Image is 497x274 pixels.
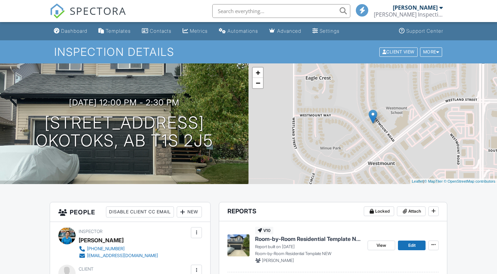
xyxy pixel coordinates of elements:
[406,28,443,34] div: Support Center
[79,252,158,259] a: [EMAIL_ADDRESS][DOMAIN_NAME]
[79,245,158,252] a: [PHONE_NUMBER]
[61,28,87,34] div: Dashboard
[374,11,443,18] div: Samson Inspections
[54,46,443,58] h1: Inspection Details
[420,47,442,57] div: More
[320,28,340,34] div: Settings
[50,9,126,24] a: SPECTORA
[379,49,419,54] a: Client View
[79,266,94,272] span: Client
[216,25,261,38] a: Automations (Basic)
[253,68,263,78] a: Zoom in
[396,25,446,38] a: Support Center
[51,25,90,38] a: Dashboard
[36,114,213,150] h1: [STREET_ADDRESS] Okotoks, AB T1S 2J5
[50,3,65,19] img: The Best Home Inspection Software - Spectora
[410,179,497,184] div: |
[177,206,202,217] div: New
[379,47,418,57] div: Client View
[190,28,208,34] div: Metrics
[212,4,350,18] input: Search everything...
[70,3,126,18] span: SPECTORA
[139,25,174,38] a: Contacts
[69,98,179,107] h3: [DATE] 12:00 pm - 2:30 pm
[150,28,172,34] div: Contacts
[106,206,174,217] div: Disable Client CC Email
[79,229,103,234] span: Inspector
[87,253,158,258] div: [EMAIL_ADDRESS][DOMAIN_NAME]
[227,28,258,34] div: Automations
[424,179,443,183] a: © MapTiler
[393,4,438,11] div: [PERSON_NAME]
[266,25,304,38] a: Advanced
[310,25,342,38] a: Settings
[96,25,134,38] a: Templates
[412,179,423,183] a: Leaflet
[277,28,301,34] div: Advanced
[444,179,495,183] a: © OpenStreetMap contributors
[87,246,125,252] div: [PHONE_NUMBER]
[253,78,263,88] a: Zoom out
[79,235,124,245] div: [PERSON_NAME]
[50,202,210,222] h3: People
[180,25,211,38] a: Metrics
[106,28,131,34] div: Templates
